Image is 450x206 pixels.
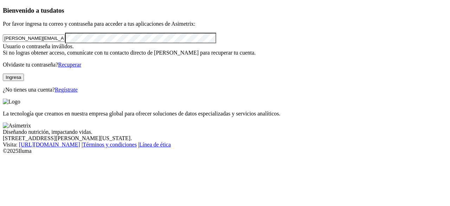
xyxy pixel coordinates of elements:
p: ¿No tienes una cuenta? [3,87,447,93]
button: Ingresa [3,74,24,81]
div: [STREET_ADDRESS][PERSON_NAME][US_STATE]. [3,135,447,142]
img: Logo [3,99,20,105]
a: Recuperar [58,62,81,68]
img: Asimetrix [3,123,31,129]
p: La tecnología que creamos en nuestra empresa global para ofrecer soluciones de datos especializad... [3,111,447,117]
a: Términos y condiciones [83,142,137,148]
a: [URL][DOMAIN_NAME] [19,142,80,148]
a: Regístrate [55,87,78,93]
span: datos [49,7,64,14]
input: Tu correo [3,35,65,42]
div: Visita : | | [3,142,447,148]
div: © 2025 Iluma [3,148,447,154]
div: Diseñando nutrición, impactando vidas. [3,129,447,135]
div: Usuario o contraseña inválidos. Si no logras obtener acceso, comunícate con tu contacto directo d... [3,43,447,56]
h3: Bienvenido a tus [3,7,447,14]
p: Olvidaste tu contraseña? [3,62,447,68]
p: Por favor ingresa tu correo y contraseña para acceder a tus aplicaciones de Asimetrix: [3,21,447,27]
a: Línea de ética [139,142,171,148]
